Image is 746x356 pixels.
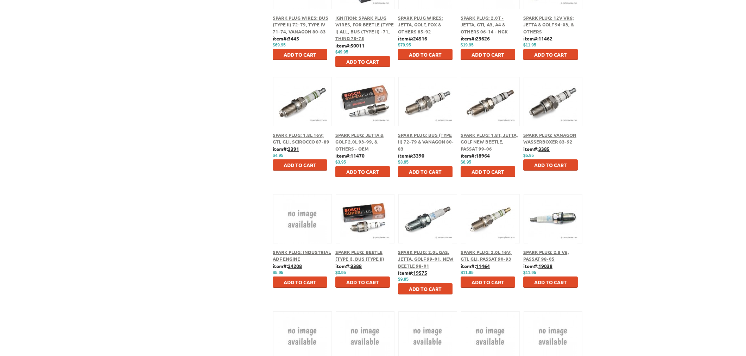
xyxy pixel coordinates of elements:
span: $6.95 [461,160,471,165]
u: 50011 [350,42,365,49]
button: Add to Cart [461,276,515,288]
span: Add to Cart [409,169,442,175]
button: Add to Cart [461,166,515,177]
button: Add to Cart [523,276,578,288]
span: $79.95 [398,43,411,47]
span: Add to Cart [409,286,442,292]
b: item#: [335,263,362,269]
a: Spark Plug: 2.0L Gas, Jetta, Golf 99-01, New Beetle 98-01 [398,249,454,269]
span: $5.95 [523,153,534,158]
button: Add to Cart [335,166,390,177]
u: 24516 [413,35,427,42]
button: Add to Cart [335,56,390,67]
a: Spark Plug: Vanagon Wasserboxer 83-92 [523,132,576,145]
span: $19.95 [461,43,474,47]
u: 18964 [476,152,490,159]
button: Add to Cart [273,276,327,288]
span: Add to Cart [346,279,379,285]
u: 11462 [538,35,552,42]
span: $11.95 [523,43,536,47]
u: 3390 [413,152,424,159]
b: item#: [398,269,427,276]
a: Spark Plug: Bus (Type II) 72-79 & Vanagon 80-83 [398,132,454,152]
b: item#: [335,42,365,49]
button: Add to Cart [398,49,453,60]
u: 11470 [350,152,365,159]
span: $11.95 [461,270,474,275]
u: 19038 [538,263,552,269]
a: Spark Plug Wires: Bus (Type II) 72-79, Type IV 71-74, Vanagon 80-83 [273,15,328,34]
a: Spark Plug: 1.8T, Jetta, Golf New Beetle, Passat 99-06 [461,132,518,152]
a: Spark Plug Wires: Jetta, Golf, Fox & Others 85-92 [398,15,443,34]
button: Add to Cart [523,159,578,171]
button: Add to Cart [335,276,390,288]
span: Add to Cart [409,51,442,58]
span: Add to Cart [534,162,567,168]
span: $9.95 [398,277,409,282]
a: Spark Plug: 2.0L 16V; GTI, GLI, Passat 90-93 [461,249,512,262]
span: $3.95 [335,160,346,165]
b: item#: [523,263,552,269]
b: item#: [273,35,299,42]
b: item#: [398,35,427,42]
u: 3388 [350,263,362,269]
span: Add to Cart [284,279,316,285]
u: 3385 [538,146,550,152]
button: Add to Cart [398,283,453,294]
span: Add to Cart [284,162,316,168]
a: Spark Plug: Industrial ADF Engine [273,249,331,262]
span: Add to Cart [346,169,379,175]
button: Add to Cart [398,166,453,177]
b: item#: [523,35,552,42]
span: $3.95 [398,160,409,165]
button: Add to Cart [273,159,327,171]
a: Ignition: Spark Plug Wires, for Beetle (Type I) all, Bus (Type II) -71, Thing 73-75 [335,15,394,42]
a: Spark Plug: Beetle (Type I), Bus (Type II) [335,249,384,262]
span: Add to Cart [472,169,504,175]
span: $3.95 [335,270,346,275]
span: $5.95 [273,270,283,275]
u: 11464 [476,263,490,269]
button: Add to Cart [273,49,327,60]
span: Add to Cart [346,58,379,65]
b: item#: [335,152,365,159]
b: item#: [523,146,550,152]
a: Spark Plug: 2.0T - Jetta, GTI, A3, A4 & Others 06-14 - NGK [461,15,508,34]
span: $49.95 [335,50,348,55]
u: 3391 [288,146,299,152]
u: 19575 [413,269,427,276]
span: Add to Cart [534,51,567,58]
b: item#: [398,152,424,159]
u: 23626 [476,35,490,42]
b: item#: [273,263,302,269]
span: Add to Cart [472,279,504,285]
span: Add to Cart [284,51,316,58]
u: 3445 [288,35,299,42]
a: Spark Plug: Jetta & Golf 2.0L 93-99, & Others - OEM [335,132,384,152]
span: $4.95 [273,153,283,158]
a: Spark Plug: 1.8L 16V; GTI, GLI, Scirocco 87-89 [273,132,329,145]
span: Add to Cart [534,279,567,285]
button: Add to Cart [523,49,578,60]
a: Spark Plug: 12V VR6; Jetta & Golf 94-03, & Others [523,15,574,34]
a: Spark Plug: 2.8 V6, Passat 98-05 [523,249,569,262]
span: $69.95 [273,43,286,47]
b: item#: [461,35,490,42]
b: item#: [461,263,490,269]
button: Add to Cart [461,49,515,60]
b: item#: [461,152,490,159]
span: Add to Cart [472,51,504,58]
